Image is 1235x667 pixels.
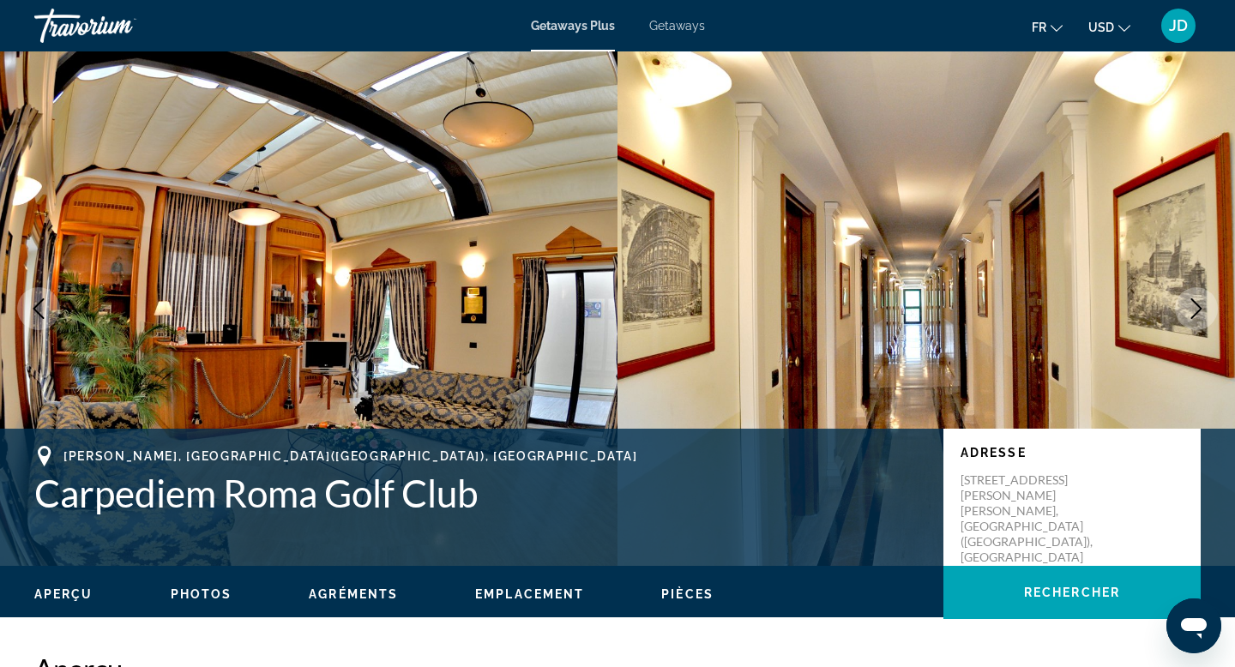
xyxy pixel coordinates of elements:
button: Rechercher [943,566,1201,619]
button: Emplacement [475,586,584,602]
span: Photos [171,587,232,601]
button: Change language [1032,15,1063,39]
span: fr [1032,21,1046,34]
button: Aperçu [34,586,93,602]
span: Agréments [309,587,398,601]
span: USD [1088,21,1114,34]
button: Photos [171,586,232,602]
a: Getaways Plus [531,19,615,33]
p: [STREET_ADDRESS][PERSON_NAME] [PERSON_NAME], [GEOGRAPHIC_DATA]([GEOGRAPHIC_DATA]), [GEOGRAPHIC_DATA] [961,472,1098,565]
span: Pièces [661,587,714,601]
button: Change currency [1088,15,1130,39]
button: Agréments [309,586,398,602]
button: Pièces [661,586,714,602]
span: Rechercher [1024,586,1120,599]
button: Previous image [17,287,60,330]
p: Adresse [961,446,1184,460]
a: Travorium [34,3,206,48]
button: User Menu [1156,8,1201,44]
a: Getaways [649,19,705,33]
h1: Carpediem Roma Golf Club [34,471,926,515]
span: Emplacement [475,587,584,601]
iframe: Bouton de lancement de la fenêtre de messagerie [1166,598,1221,653]
span: JD [1169,17,1188,34]
span: Aperçu [34,587,93,601]
span: [PERSON_NAME], [GEOGRAPHIC_DATA]([GEOGRAPHIC_DATA]), [GEOGRAPHIC_DATA] [63,449,638,463]
button: Next image [1175,287,1218,330]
